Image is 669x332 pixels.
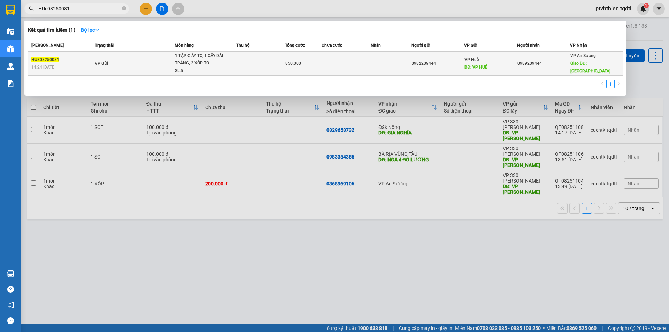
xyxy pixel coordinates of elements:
span: HUE08250081 [31,57,59,62]
span: Nhãn [371,43,381,48]
span: question-circle [7,286,14,293]
span: Trạng thái [95,43,114,48]
h3: Kết quả tìm kiếm ( 1 ) [28,26,75,34]
div: SL: 5 [175,67,227,75]
span: message [7,317,14,324]
input: Tìm tên, số ĐT hoặc mã đơn [38,5,121,13]
span: search [29,6,34,11]
span: 14:24 [DATE] [31,65,55,70]
img: warehouse-icon [7,270,14,277]
div: 0982209444 [412,60,464,67]
span: notification [7,302,14,308]
li: Next Page [615,80,623,88]
span: VP Huế [464,57,479,62]
span: Chưa cước [322,43,342,48]
a: 1 [607,80,614,88]
button: left [598,80,606,88]
span: DĐ: VP HUẾ [464,65,487,70]
img: warehouse-icon [7,63,14,70]
li: Previous Page [598,80,606,88]
img: warehouse-icon [7,28,14,35]
div: 0989209444 [517,60,570,67]
img: logo-vxr [6,5,15,15]
span: VP Gửi [464,43,477,48]
strong: Bộ lọc [81,27,100,33]
span: left [600,82,604,86]
span: Tổng cước [285,43,305,48]
span: Người nhận [517,43,540,48]
button: right [615,80,623,88]
span: Giao DĐ: [GEOGRAPHIC_DATA] [570,61,610,74]
img: solution-icon [7,80,14,87]
span: 850.000 [285,61,301,66]
span: VP Gửi [95,61,108,66]
span: down [95,28,100,32]
div: 1 TẬP GIẤY TO, 1 CÂY DÀI TRẮNG, 2 XỐP TO... [175,52,227,67]
span: Thu hộ [236,43,249,48]
span: close-circle [122,6,126,12]
span: VP An Sương [570,53,596,58]
img: warehouse-icon [7,45,14,53]
span: VP Nhận [570,43,587,48]
span: close-circle [122,6,126,10]
span: Món hàng [175,43,194,48]
button: Bộ lọcdown [75,24,105,36]
span: Người gửi [411,43,430,48]
span: right [617,82,621,86]
span: [PERSON_NAME] [31,43,64,48]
